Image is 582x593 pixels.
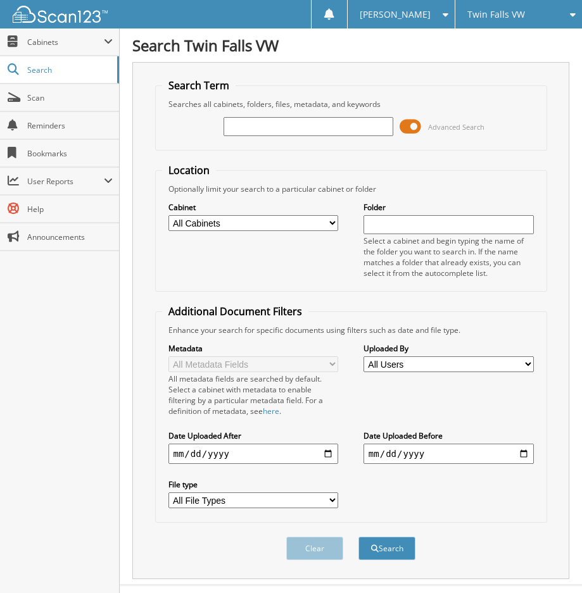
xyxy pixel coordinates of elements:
div: Enhance your search for specific documents using filters such as date and file type. [162,325,540,335]
label: Metadata [168,343,339,354]
h1: Search Twin Falls VW [132,35,569,56]
legend: Location [162,163,216,177]
span: Twin Falls VW [467,11,525,18]
div: All metadata fields are searched by default. Select a cabinet with metadata to enable filtering b... [168,373,339,416]
div: Select a cabinet and begin typing the name of the folder you want to search in. If the name match... [364,235,534,278]
span: Announcements [27,232,113,242]
button: Clear [286,537,343,560]
legend: Search Term [162,78,236,92]
label: Folder [364,202,534,213]
span: Scan [27,92,113,103]
div: Optionally limit your search to a particular cabinet or folder [162,184,540,194]
input: start [168,444,339,464]
label: Uploaded By [364,343,534,354]
button: Search [358,537,415,560]
label: Date Uploaded Before [364,430,534,441]
label: File type [168,479,339,490]
legend: Additional Document Filters [162,304,308,318]
span: Advanced Search [428,122,484,132]
span: Bookmarks [27,148,113,159]
span: Help [27,204,113,215]
span: User Reports [27,176,104,187]
label: Date Uploaded After [168,430,339,441]
span: [PERSON_NAME] [360,11,431,18]
div: Searches all cabinets, folders, files, metadata, and keywords [162,99,540,109]
a: here [263,406,279,416]
label: Cabinet [168,202,339,213]
img: scan123-logo-white.svg [13,6,108,23]
input: end [364,444,534,464]
span: Search [27,65,111,75]
span: Cabinets [27,37,104,47]
span: Reminders [27,120,113,131]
